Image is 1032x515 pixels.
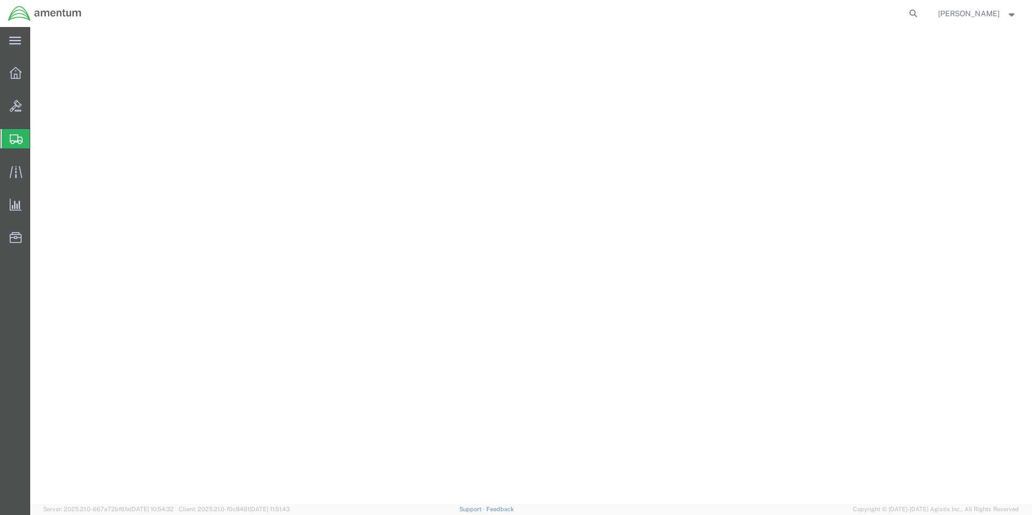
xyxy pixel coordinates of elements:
iframe: FS Legacy Container [30,27,1032,504]
span: Server: 2025.21.0-667a72bf6fa [43,506,174,512]
button: [PERSON_NAME] [938,7,1017,20]
span: Client: 2025.21.0-f0c8481 [179,506,290,512]
a: Feedback [486,506,514,512]
span: [DATE] 11:51:43 [249,506,290,512]
a: Support [459,506,486,512]
span: [DATE] 10:54:32 [130,506,174,512]
img: logo [8,5,82,22]
span: Richard VanDenBerg [938,8,1000,19]
span: Copyright © [DATE]-[DATE] Agistix Inc., All Rights Reserved [853,505,1019,514]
